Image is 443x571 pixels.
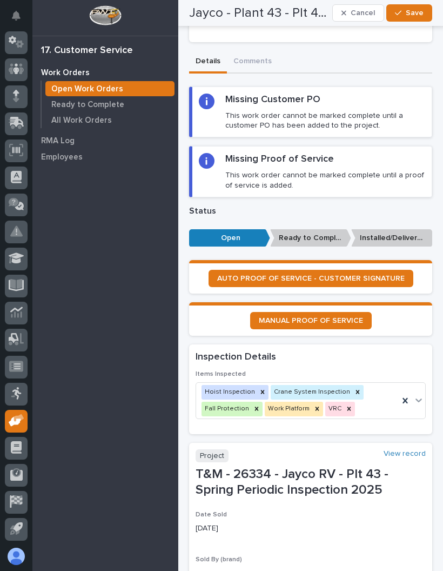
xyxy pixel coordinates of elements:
p: Work Orders [41,68,90,78]
p: Ready to Complete [51,100,124,110]
button: Notifications [5,4,28,27]
a: AUTO PROOF OF SERVICE - CUSTOMER SIGNATURE [209,270,413,287]
div: Hoist Inspection [202,385,257,400]
a: Work Orders [32,64,178,81]
span: Cancel [351,8,375,18]
p: Open Work Orders [51,84,123,94]
div: Notifications [14,11,28,28]
p: This work order cannot be marked complete until a proof of service is added. [225,170,425,190]
span: Items Inspected [196,371,246,377]
span: MANUAL PROOF OF SERVICE [259,317,363,324]
p: Open [189,229,270,247]
span: Sold By (brand) [196,556,242,563]
a: Ready to Complete [42,97,178,112]
div: VRC [325,402,343,416]
p: All Work Orders [51,116,112,125]
span: Date Sold [196,512,227,518]
p: Employees [41,152,83,162]
div: Work Platform [265,402,311,416]
p: Project [196,449,229,463]
h2: Inspection Details [196,351,276,364]
a: MANUAL PROOF OF SERVICE [250,312,372,329]
p: Status [189,206,432,216]
p: [DATE] [196,523,426,534]
a: View record [384,449,426,459]
h2: Jayco - Plant 43 - Plt 43 - Spring Periodic Inspection 2025 [189,5,328,21]
a: All Work Orders [42,112,178,128]
h2: Missing Customer PO [225,94,320,107]
p: Ready to Complete [270,229,351,247]
button: users-avatar [5,545,28,568]
a: Open Work Orders [42,81,178,96]
a: Employees [32,149,178,165]
p: Installed/Delivered (completely done) [351,229,432,247]
img: Workspace Logo [89,5,121,25]
button: Comments [227,51,278,74]
h2: Missing Proof of Service [225,153,334,166]
span: Save [406,8,424,18]
div: 17. Customer Service [41,45,133,57]
p: T&M - 26334 - Jayco RV - Plt 43 - Spring Periodic Inspection 2025 [196,467,426,498]
button: Save [386,4,432,22]
a: RMA Log [32,132,178,149]
p: RMA Log [41,136,75,146]
span: AUTO PROOF OF SERVICE - CUSTOMER SIGNATURE [217,275,405,282]
button: Cancel [332,4,384,22]
div: Crane System Inspection [271,385,352,400]
div: Fall Protection [202,402,251,416]
p: This work order cannot be marked complete until a customer PO has been added to the project. [225,111,425,130]
button: Details [189,51,227,74]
